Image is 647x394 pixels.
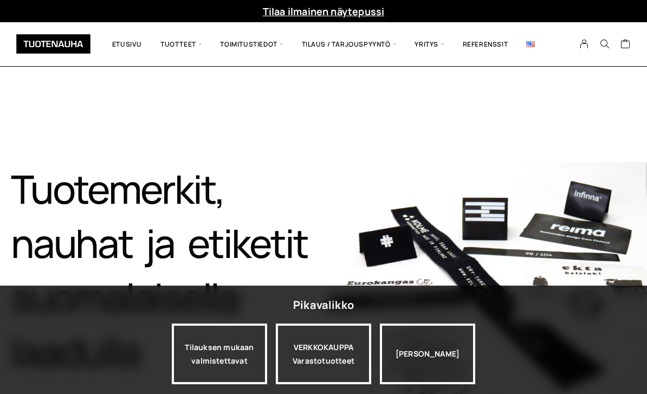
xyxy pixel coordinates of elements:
h1: Tuotemerkit, nauhat ja etiketit suomalaisella laadulla​ [11,162,323,379]
span: Toimitustiedot [211,30,292,58]
img: Tuotenauha Oy [16,34,90,54]
a: Referenssit [454,30,517,58]
a: Etusivu [103,30,151,58]
div: [PERSON_NAME] [380,324,475,384]
span: Yritys [405,30,453,58]
a: Tilauksen mukaan valmistettavat [172,324,267,384]
div: Pikavalikko [293,295,354,315]
a: My Account [574,39,595,49]
span: Tilaus / Tarjouspyyntö [293,30,406,58]
img: English [526,41,535,47]
a: Tilaa ilmainen näytepussi [263,5,385,18]
span: Tuotteet [151,30,211,58]
a: Cart [620,38,631,51]
a: VERKKOKAUPPAVarastotuotteet [276,324,371,384]
div: VERKKOKAUPPA Varastotuotteet [276,324,371,384]
button: Search [594,39,615,49]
